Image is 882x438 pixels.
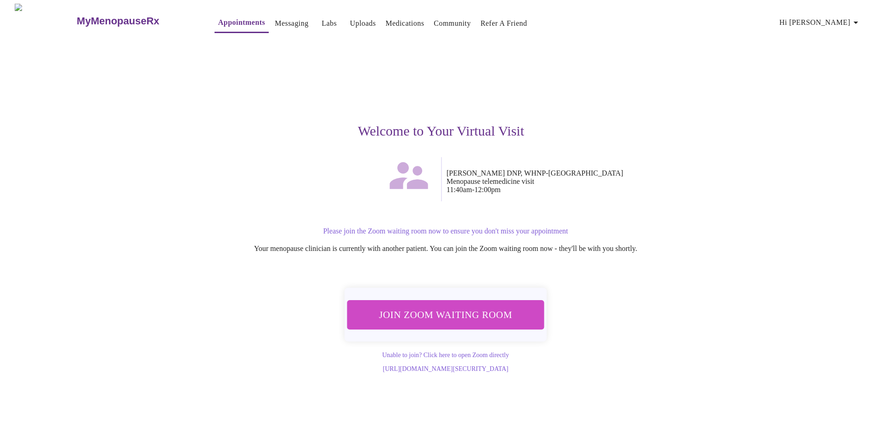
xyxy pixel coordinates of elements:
[76,5,196,37] a: MyMenopauseRx
[167,245,724,253] p: Your menopause clinician is currently with another patient. You can join the Zoom waiting room no...
[215,13,269,33] button: Appointments
[275,17,308,30] a: Messaging
[477,14,531,33] button: Refer a Friend
[434,17,471,30] a: Community
[347,300,544,329] button: Join Zoom Waiting Room
[447,169,724,194] p: [PERSON_NAME] DNP, WHNP-[GEOGRAPHIC_DATA] Menopause telemedicine visit 11:40am - 12:00pm
[359,306,532,323] span: Join Zoom Waiting Room
[382,14,428,33] button: Medications
[383,365,508,372] a: [URL][DOMAIN_NAME][SECURITY_DATA]
[15,4,76,38] img: MyMenopauseRx Logo
[780,16,861,29] span: Hi [PERSON_NAME]
[167,227,724,235] p: Please join the Zoom waiting room now to ensure you don't miss your appointment
[322,17,337,30] a: Labs
[218,16,265,29] a: Appointments
[315,14,344,33] button: Labs
[77,15,159,27] h3: MyMenopauseRx
[385,17,424,30] a: Medications
[346,14,380,33] button: Uploads
[430,14,475,33] button: Community
[271,14,312,33] button: Messaging
[776,13,865,32] button: Hi [PERSON_NAME]
[350,17,376,30] a: Uploads
[158,123,724,139] h3: Welcome to Your Virtual Visit
[382,352,509,358] a: Unable to join? Click here to open Zoom directly
[481,17,527,30] a: Refer a Friend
